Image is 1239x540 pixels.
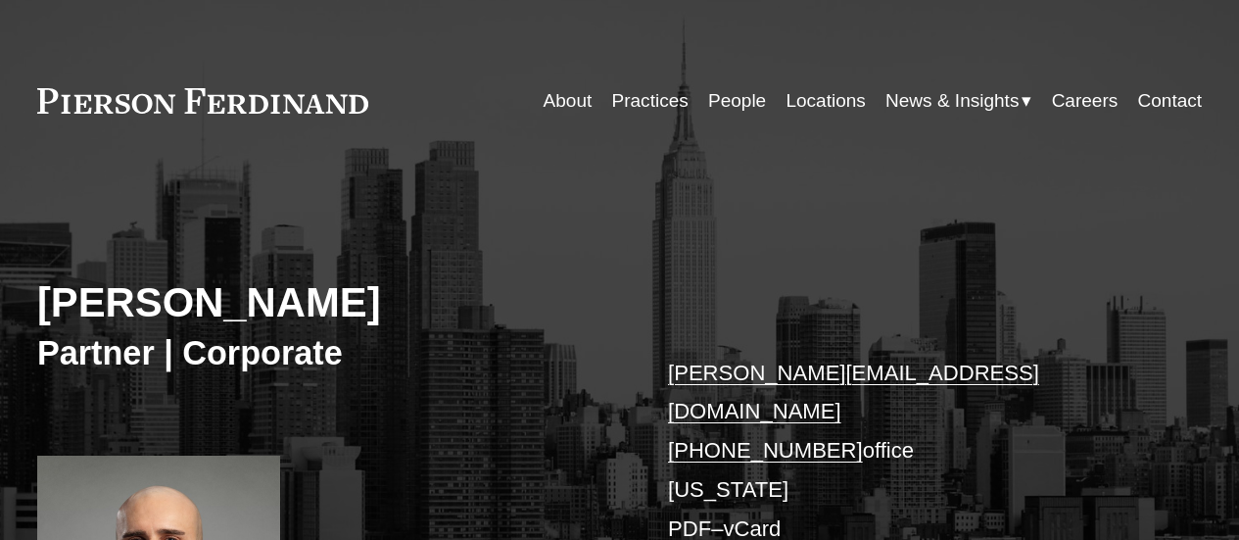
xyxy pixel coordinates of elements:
a: Careers [1052,82,1119,120]
a: folder dropdown [885,82,1031,120]
a: [PERSON_NAME][EMAIL_ADDRESS][DOMAIN_NAME] [668,361,1039,424]
span: News & Insights [885,84,1019,118]
a: About [544,82,593,120]
a: Locations [786,82,865,120]
h3: Partner | Corporate [37,332,620,373]
a: Practices [612,82,689,120]
a: [PHONE_NUMBER] [668,438,863,463]
h2: [PERSON_NAME] [37,278,620,328]
a: People [708,82,766,120]
a: Contact [1138,82,1203,120]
